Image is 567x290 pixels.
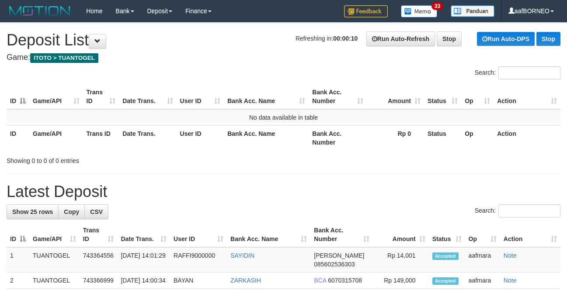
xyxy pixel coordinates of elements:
[494,84,560,109] th: Action: activate to sort column ascending
[451,5,494,17] img: panduan.png
[80,222,118,247] th: Trans ID: activate to sort column ascending
[83,84,119,109] th: Trans ID: activate to sort column ascending
[465,222,500,247] th: Op: activate to sort column ascending
[465,273,500,289] td: aafmara
[117,222,170,247] th: Date Trans.: activate to sort column ascending
[90,208,103,215] span: CSV
[117,247,170,273] td: [DATE] 14:01:29
[12,208,53,215] span: Show 25 rows
[498,66,560,79] input: Search:
[498,204,560,217] input: Search:
[230,252,254,259] a: SAYIDIN
[333,35,358,42] strong: 00:00:10
[83,125,119,150] th: Trans ID
[224,125,309,150] th: Bank Acc. Name
[373,247,429,273] td: Rp 14,001
[29,273,80,289] td: TUANTOGEL
[461,125,494,150] th: Op
[504,277,517,284] a: Note
[465,247,500,273] td: aafmara
[344,5,388,17] img: Feedback.jpg
[29,247,80,273] td: TUANTOGEL
[373,222,429,247] th: Amount: activate to sort column ascending
[7,153,230,165] div: Showing 0 to 0 of 0 entries
[30,53,98,63] span: ITOTO > TUANTOGEL
[7,183,560,200] h1: Latest Deposit
[227,222,310,247] th: Bank Acc. Name: activate to sort column ascending
[80,247,118,273] td: 743364556
[432,277,459,285] span: Accepted
[475,66,560,79] label: Search:
[310,222,372,247] th: Bank Acc. Number: activate to sort column ascending
[7,84,29,109] th: ID: activate to sort column descending
[504,252,517,259] a: Note
[309,84,367,109] th: Bank Acc. Number: activate to sort column ascending
[177,125,224,150] th: User ID
[367,125,424,150] th: Rp 0
[7,222,29,247] th: ID: activate to sort column descending
[328,277,362,284] span: Copy 6070315708 to clipboard
[424,84,461,109] th: Status: activate to sort column ascending
[119,125,176,150] th: Date Trans.
[7,4,73,17] img: MOTION_logo.png
[7,53,560,62] h4: Game:
[429,222,465,247] th: Status: activate to sort column ascending
[366,31,435,46] a: Run Auto-Refresh
[7,247,29,273] td: 1
[117,273,170,289] td: [DATE] 14:00:34
[477,32,535,46] a: Run Auto-DPS
[64,208,79,215] span: Copy
[29,125,83,150] th: Game/API
[494,125,560,150] th: Action
[58,204,85,219] a: Copy
[309,125,367,150] th: Bank Acc. Number
[437,31,462,46] a: Stop
[230,277,261,284] a: ZARKASIH
[424,125,461,150] th: Status
[475,204,560,217] label: Search:
[373,273,429,289] td: Rp 149,000
[177,84,224,109] th: User ID: activate to sort column ascending
[84,204,108,219] a: CSV
[170,273,227,289] td: BAYAN
[461,84,494,109] th: Op: activate to sort column ascending
[314,252,364,259] span: [PERSON_NAME]
[7,31,560,49] h1: Deposit List
[119,84,176,109] th: Date Trans.: activate to sort column ascending
[314,277,326,284] span: BCA
[432,252,459,260] span: Accepted
[314,261,355,268] span: Copy 085602536303 to clipboard
[224,84,309,109] th: Bank Acc. Name: activate to sort column ascending
[7,125,29,150] th: ID
[536,32,560,46] a: Stop
[7,109,560,126] td: No data available in table
[170,247,227,273] td: RAFFI9000000
[367,84,424,109] th: Amount: activate to sort column ascending
[500,222,560,247] th: Action: activate to sort column ascending
[401,5,438,17] img: Button%20Memo.svg
[29,222,80,247] th: Game/API: activate to sort column ascending
[80,273,118,289] td: 743366999
[431,2,443,10] span: 33
[29,84,83,109] th: Game/API: activate to sort column ascending
[7,273,29,289] td: 2
[7,204,59,219] a: Show 25 rows
[170,222,227,247] th: User ID: activate to sort column ascending
[296,35,358,42] span: Refreshing in:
